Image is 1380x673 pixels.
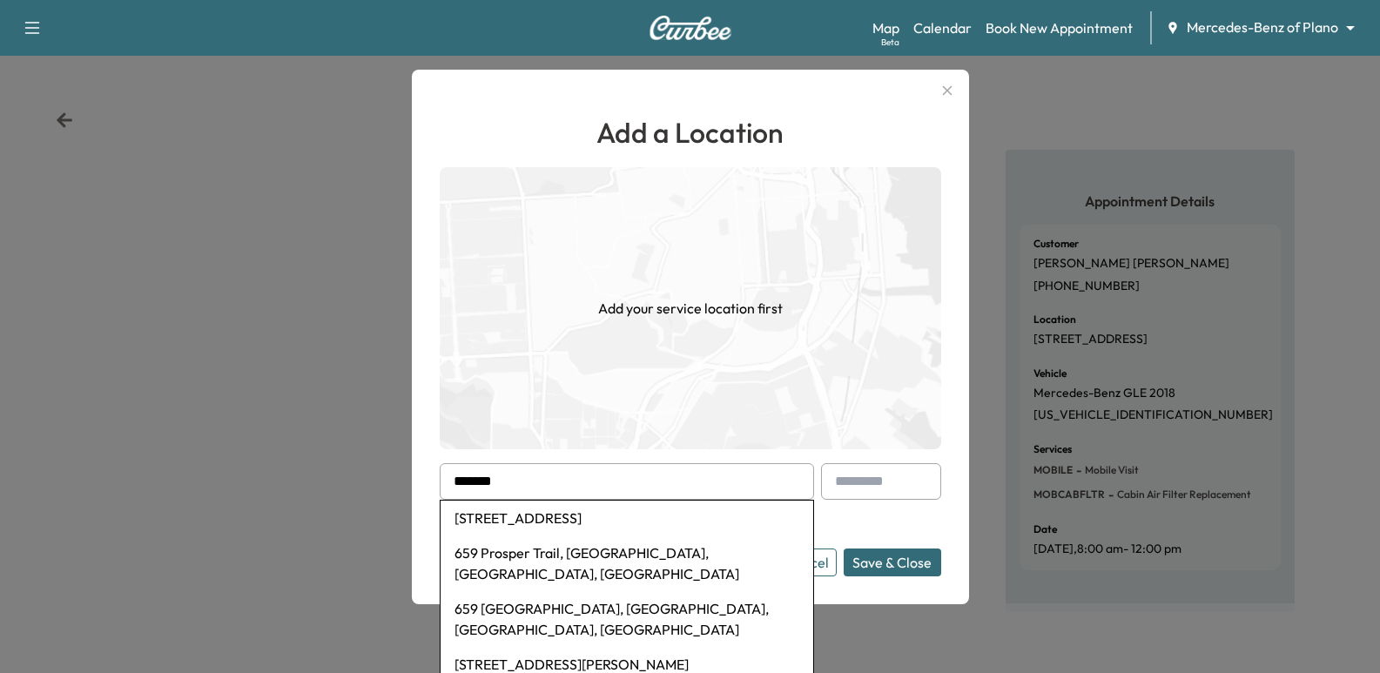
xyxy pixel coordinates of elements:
a: Book New Appointment [986,17,1133,38]
li: [STREET_ADDRESS] [441,501,813,535]
img: empty-map-CL6vilOE.png [440,167,941,449]
span: Mercedes-Benz of Plano [1187,17,1338,37]
img: Curbee Logo [649,16,732,40]
button: Save & Close [844,548,941,576]
a: Calendar [913,17,972,38]
li: 659 [GEOGRAPHIC_DATA], [GEOGRAPHIC_DATA], [GEOGRAPHIC_DATA], [GEOGRAPHIC_DATA] [441,591,813,647]
a: MapBeta [872,17,899,38]
h1: Add your service location first [598,298,783,319]
li: 659 Prosper Trail, [GEOGRAPHIC_DATA], [GEOGRAPHIC_DATA], [GEOGRAPHIC_DATA] [441,535,813,591]
h1: Add a Location [440,111,941,153]
div: Beta [881,36,899,49]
